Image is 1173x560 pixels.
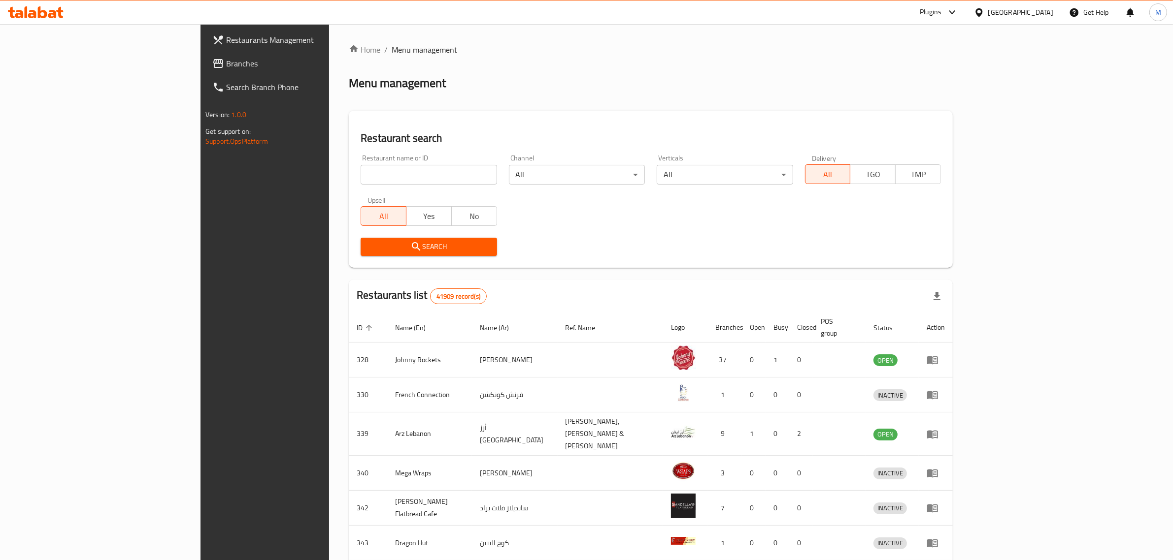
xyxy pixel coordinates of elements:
[789,342,813,377] td: 0
[226,58,389,69] span: Branches
[805,164,851,184] button: All
[895,164,941,184] button: TMP
[1155,7,1161,18] span: M
[789,491,813,526] td: 0
[368,196,386,203] label: Upsell
[472,491,558,526] td: سانديلاز فلات براد
[927,502,945,514] div: Menu
[919,312,953,342] th: Action
[812,155,837,161] label: Delivery
[387,377,472,412] td: French Connection
[766,377,789,412] td: 0
[387,491,472,526] td: [PERSON_NAME] Flatbread Cafe
[789,377,813,412] td: 0
[204,52,397,75] a: Branches
[789,412,813,456] td: 2
[766,312,789,342] th: Busy
[657,165,793,185] div: All
[357,288,487,304] h2: Restaurants list
[742,312,766,342] th: Open
[357,322,375,334] span: ID
[361,238,497,256] button: Search
[925,284,949,308] div: Export file
[231,108,246,121] span: 1.0.0
[873,355,898,366] span: OPEN
[671,345,696,370] img: Johnny Rockets
[387,412,472,456] td: Arz Lebanon
[854,167,892,182] span: TGO
[809,167,847,182] span: All
[873,537,907,549] span: INACTIVE
[472,377,558,412] td: فرنش كونكشن
[205,125,251,138] span: Get support on:
[361,131,941,146] h2: Restaurant search
[349,44,953,56] nav: breadcrumb
[927,389,945,401] div: Menu
[873,429,898,440] div: OPEN
[369,241,489,253] span: Search
[205,135,268,148] a: Support.OpsPlatform
[742,491,766,526] td: 0
[707,342,742,377] td: 37
[927,537,945,549] div: Menu
[349,75,446,91] h2: Menu management
[472,342,558,377] td: [PERSON_NAME]
[509,165,645,185] div: All
[365,209,402,223] span: All
[226,34,389,46] span: Restaurants Management
[766,412,789,456] td: 0
[789,456,813,491] td: 0
[873,502,907,514] span: INACTIVE
[707,412,742,456] td: 9
[873,502,907,514] div: INACTIVE
[558,412,664,456] td: [PERSON_NAME],[PERSON_NAME] & [PERSON_NAME]
[204,28,397,52] a: Restaurants Management
[821,315,854,339] span: POS group
[873,429,898,440] span: OPEN
[430,288,487,304] div: Total records count
[742,342,766,377] td: 0
[927,354,945,366] div: Menu
[766,456,789,491] td: 0
[431,292,486,301] span: 41909 record(s)
[742,412,766,456] td: 1
[873,322,905,334] span: Status
[392,44,457,56] span: Menu management
[742,377,766,412] td: 0
[226,81,389,93] span: Search Branch Phone
[410,209,448,223] span: Yes
[406,206,452,226] button: Yes
[671,420,696,444] img: Arz Lebanon
[480,322,522,334] span: Name (Ar)
[707,456,742,491] td: 3
[671,529,696,553] img: Dragon Hut
[387,456,472,491] td: Mega Wraps
[387,342,472,377] td: Johnny Rockets
[873,537,907,549] div: INACTIVE
[472,456,558,491] td: [PERSON_NAME]
[900,167,937,182] span: TMP
[361,165,497,185] input: Search for restaurant name or ID..
[920,6,941,18] div: Plugins
[671,494,696,518] img: Sandella's Flatbread Cafe
[395,322,438,334] span: Name (En)
[566,322,608,334] span: Ref. Name
[451,206,497,226] button: No
[707,377,742,412] td: 1
[789,312,813,342] th: Closed
[456,209,493,223] span: No
[742,456,766,491] td: 0
[988,7,1053,18] div: [GEOGRAPHIC_DATA]
[472,412,558,456] td: أرز [GEOGRAPHIC_DATA]
[204,75,397,99] a: Search Branch Phone
[707,312,742,342] th: Branches
[873,467,907,479] span: INACTIVE
[663,312,707,342] th: Logo
[927,467,945,479] div: Menu
[927,428,945,440] div: Menu
[671,380,696,405] img: French Connection
[873,390,907,401] span: INACTIVE
[766,342,789,377] td: 1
